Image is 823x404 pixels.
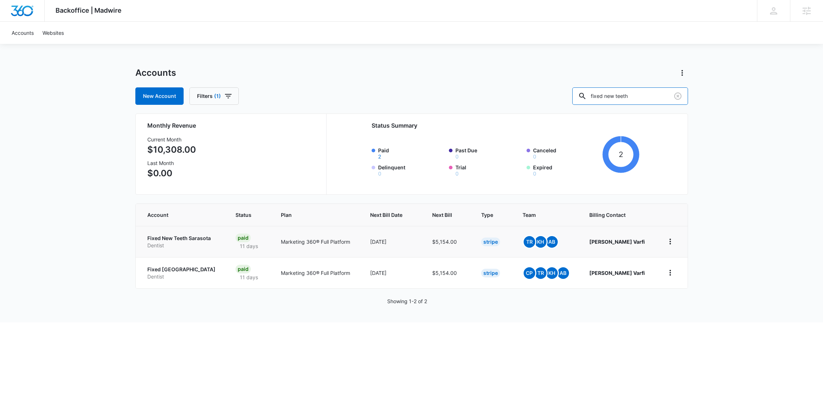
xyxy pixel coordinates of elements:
[523,211,561,219] span: Team
[370,211,404,219] span: Next Bill Date
[546,267,558,279] span: KH
[455,164,522,176] label: Trial
[361,257,423,288] td: [DATE]
[236,211,253,219] span: Status
[38,22,68,44] a: Websites
[147,211,208,219] span: Account
[535,267,546,279] span: TR
[432,211,454,219] span: Next Bill
[236,234,251,242] div: Paid
[572,87,688,105] input: Search
[672,90,684,102] button: Clear
[147,159,196,167] h3: Last Month
[281,238,353,246] p: Marketing 360® Full Platform
[589,270,645,276] strong: [PERSON_NAME] Varfi
[676,67,688,79] button: Actions
[533,147,600,159] label: Canceled
[455,147,522,159] label: Past Due
[557,267,569,279] span: AB
[281,269,353,277] p: Marketing 360® Full Platform
[378,164,445,176] label: Delinquent
[378,154,381,159] button: Paid
[535,236,546,248] span: KH
[664,267,676,279] button: home
[147,167,196,180] p: $0.00
[147,266,218,280] a: Fixed [GEOGRAPHIC_DATA]Dentist
[147,242,218,249] p: Dentist
[147,121,318,130] h2: Monthly Revenue
[147,143,196,156] p: $10,308.00
[236,242,262,250] p: 11 days
[423,257,473,288] td: $5,154.00
[533,164,600,176] label: Expired
[524,236,535,248] span: TR
[147,136,196,143] h3: Current Month
[236,265,251,273] div: Paid
[589,211,647,219] span: Billing Contact
[589,239,645,245] strong: [PERSON_NAME] Varfi
[387,297,427,305] p: Showing 1-2 of 2
[619,150,623,159] tspan: 2
[147,235,218,249] a: Fixed New Teeth SarasotaDentist
[481,238,500,246] div: Stripe
[189,87,239,105] button: Filters(1)
[56,7,122,14] span: Backoffice | Madwire
[147,235,218,242] p: Fixed New Teeth Sarasota
[147,273,218,280] p: Dentist
[481,269,500,277] div: Stripe
[236,273,262,281] p: 11 days
[135,67,176,78] h1: Accounts
[214,94,221,99] span: (1)
[281,211,353,219] span: Plan
[423,226,473,257] td: $5,154.00
[664,236,676,247] button: home
[361,226,423,257] td: [DATE]
[135,87,184,105] a: New Account
[481,211,494,219] span: Type
[372,121,640,130] h2: Status Summary
[524,267,535,279] span: CP
[546,236,558,248] span: AB
[147,266,218,273] p: Fixed [GEOGRAPHIC_DATA]
[7,22,38,44] a: Accounts
[378,147,445,159] label: Paid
